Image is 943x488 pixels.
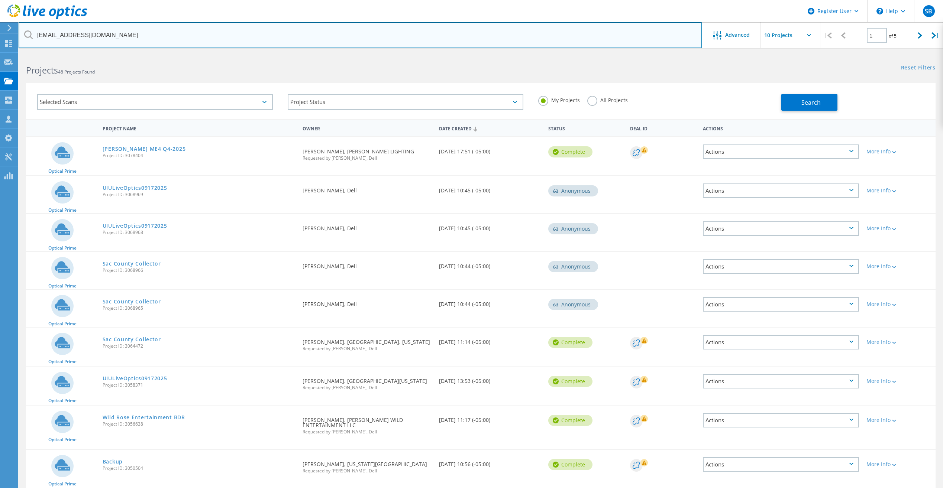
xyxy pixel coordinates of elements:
[48,482,77,486] span: Optical Prime
[703,259,859,274] div: Actions
[703,221,859,236] div: Actions
[103,153,295,158] span: Project ID: 3078404
[876,8,883,14] svg: \n
[103,306,295,310] span: Project ID: 3068965
[925,8,932,14] span: SB
[303,430,432,434] span: Requested by [PERSON_NAME], Dell
[299,290,435,314] div: [PERSON_NAME], Dell
[548,146,592,157] div: Complete
[548,299,598,310] div: Anonymous
[103,185,167,191] a: UIULiveOptics09172025
[820,22,836,49] div: |
[801,98,821,107] span: Search
[103,415,185,420] a: Wild Rose Entertainment BDR
[48,284,77,288] span: Optical Prime
[299,450,435,481] div: [PERSON_NAME], [US_STATE][GEOGRAPHIC_DATA]
[548,223,598,234] div: Anonymous
[103,337,161,342] a: Sac County Collector
[303,385,432,390] span: Requested by [PERSON_NAME], Dell
[103,230,295,235] span: Project ID: 3068968
[866,378,932,384] div: More Info
[435,121,545,135] div: Date Created
[866,339,932,345] div: More Info
[435,214,545,238] div: [DATE] 10:45 (-05:00)
[781,94,837,111] button: Search
[725,32,750,38] span: Advanced
[538,96,580,103] label: My Projects
[703,183,859,198] div: Actions
[19,22,702,48] input: Search projects by name, owner, ID, company, etc
[435,406,545,430] div: [DATE] 11:17 (-05:00)
[435,328,545,352] div: [DATE] 11:14 (-05:00)
[303,347,432,351] span: Requested by [PERSON_NAME], Dell
[548,376,592,387] div: Complete
[866,264,932,269] div: More Info
[587,96,628,103] label: All Projects
[103,299,161,304] a: Sac County Collector
[48,398,77,403] span: Optical Prime
[299,252,435,276] div: [PERSON_NAME], Dell
[299,121,435,135] div: Owner
[48,322,77,326] span: Optical Prime
[435,137,545,162] div: [DATE] 17:51 (-05:00)
[303,156,432,160] span: Requested by [PERSON_NAME], Dell
[545,121,626,135] div: Status
[103,422,295,426] span: Project ID: 3056638
[48,360,77,364] span: Optical Prime
[866,462,932,467] div: More Info
[288,94,523,110] div: Project Status
[48,208,77,212] span: Optical Prime
[703,144,859,159] div: Actions
[299,214,435,238] div: [PERSON_NAME], Dell
[103,192,295,197] span: Project ID: 3068969
[103,223,167,228] a: UIULiveOptics09172025
[866,188,932,193] div: More Info
[48,246,77,250] span: Optical Prime
[435,450,545,474] div: [DATE] 10:56 (-05:00)
[889,33,897,39] span: of 5
[99,121,299,135] div: Project Name
[37,94,273,110] div: Selected Scans
[299,406,435,442] div: [PERSON_NAME], [PERSON_NAME] WILD ENTERTAINMENT LLC
[303,469,432,473] span: Requested by [PERSON_NAME], Dell
[699,121,863,135] div: Actions
[58,69,95,75] span: 46 Projects Found
[866,302,932,307] div: More Info
[299,328,435,358] div: [PERSON_NAME], [GEOGRAPHIC_DATA], [US_STATE]
[435,252,545,276] div: [DATE] 10:44 (-05:00)
[299,137,435,168] div: [PERSON_NAME], [PERSON_NAME] LIGHTING
[703,297,859,312] div: Actions
[703,413,859,427] div: Actions
[7,16,87,21] a: Live Optics Dashboard
[103,146,186,152] a: [PERSON_NAME] ME4 Q4-2025
[548,415,592,426] div: Complete
[48,437,77,442] span: Optical Prime
[103,261,161,266] a: Sac County Collector
[435,176,545,201] div: [DATE] 10:45 (-05:00)
[299,367,435,397] div: [PERSON_NAME], [GEOGRAPHIC_DATA][US_STATE]
[299,176,435,201] div: [PERSON_NAME], Dell
[48,169,77,173] span: Optical Prime
[103,466,295,471] span: Project ID: 3050504
[548,261,598,272] div: Anonymous
[103,459,123,464] a: Backup
[703,457,859,472] div: Actions
[901,65,936,71] a: Reset Filters
[103,376,167,381] a: UIULiveOptics09172025
[548,459,592,470] div: Complete
[103,344,295,348] span: Project ID: 3064472
[866,226,932,231] div: More Info
[703,335,859,349] div: Actions
[866,149,932,154] div: More Info
[103,268,295,273] span: Project ID: 3068966
[435,367,545,391] div: [DATE] 13:53 (-05:00)
[928,22,943,49] div: |
[866,417,932,423] div: More Info
[435,290,545,314] div: [DATE] 10:44 (-05:00)
[703,374,859,388] div: Actions
[626,121,699,135] div: Deal Id
[26,64,58,76] b: Projects
[548,185,598,196] div: Anonymous
[548,337,592,348] div: Complete
[103,383,295,387] span: Project ID: 3058371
